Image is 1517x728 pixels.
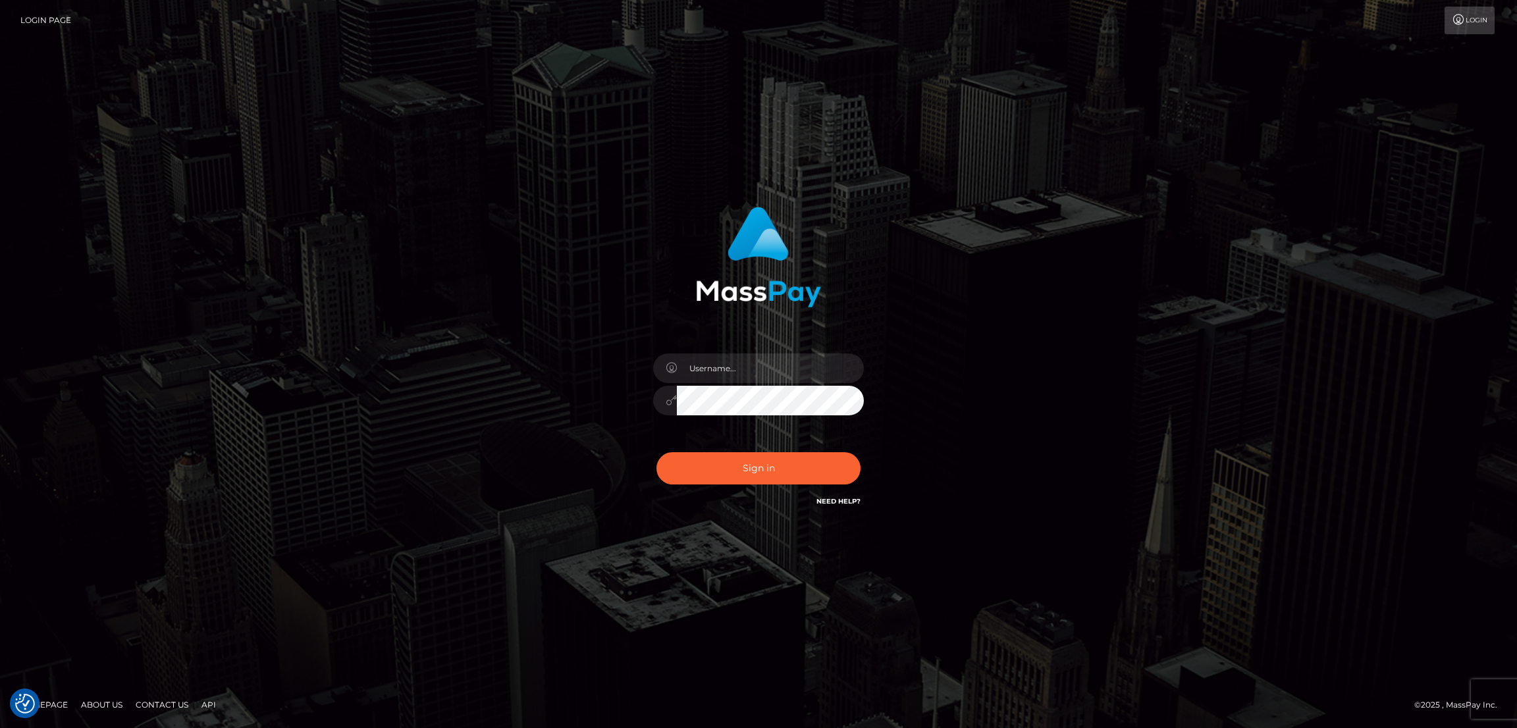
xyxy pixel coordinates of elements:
[196,694,221,715] a: API
[15,694,35,714] button: Consent Preferences
[130,694,194,715] a: Contact Us
[14,694,73,715] a: Homepage
[20,7,71,34] a: Login Page
[677,353,864,383] input: Username...
[656,452,861,484] button: Sign in
[696,207,821,307] img: MassPay Login
[76,694,128,715] a: About Us
[1445,7,1495,34] a: Login
[15,694,35,714] img: Revisit consent button
[1414,698,1507,712] div: © 2025 , MassPay Inc.
[816,497,861,506] a: Need Help?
